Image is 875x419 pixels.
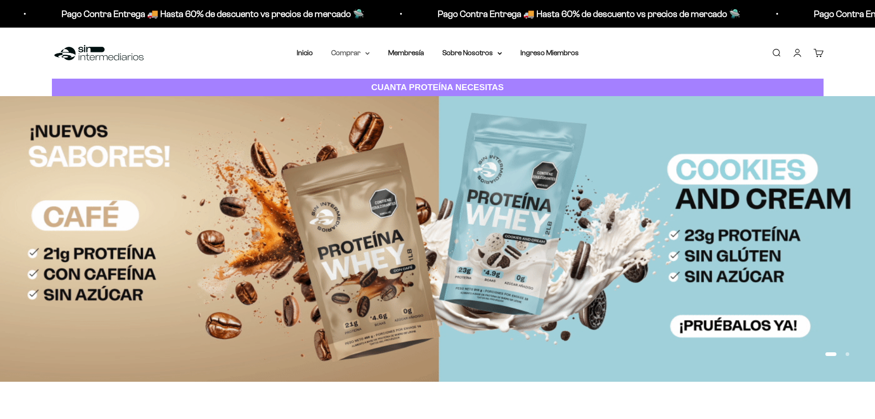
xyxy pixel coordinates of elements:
summary: Sobre Nosotros [442,47,502,59]
a: Inicio [297,49,313,57]
a: CUANTA PROTEÍNA NECESITAS [52,79,824,97]
a: Membresía [388,49,424,57]
a: Ingreso Miembros [520,49,579,57]
strong: CUANTA PROTEÍNA NECESITAS [371,82,504,92]
summary: Comprar [331,47,370,59]
p: Pago Contra Entrega 🚚 Hasta 60% de descuento vs precios de mercado 🛸 [372,6,674,21]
